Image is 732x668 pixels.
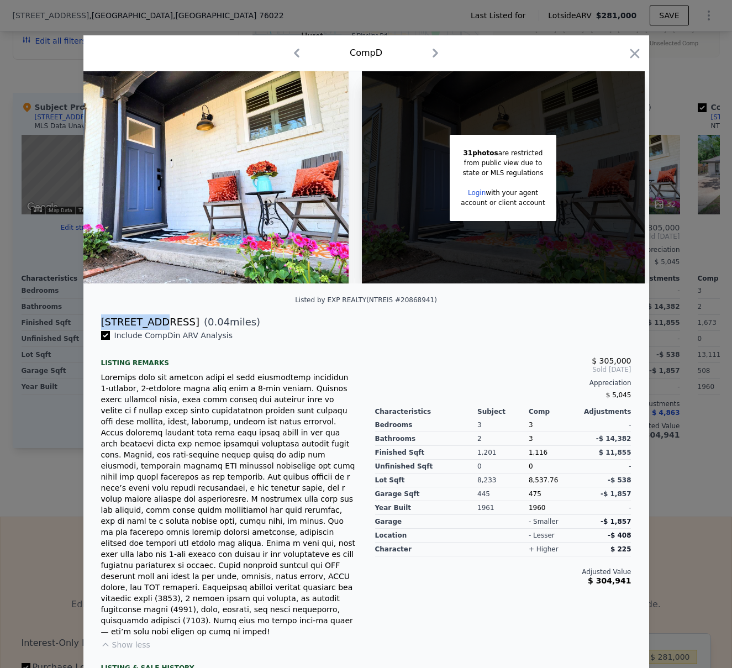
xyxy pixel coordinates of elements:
span: $ 304,941 [588,576,631,585]
button: Show less [101,639,150,650]
div: are restricted [461,148,545,158]
div: account or client account [461,198,545,208]
div: Listed by EXP REALTY (NTREIS #20868941) [295,296,437,304]
div: 3 [477,418,529,432]
a: Login [468,189,486,197]
div: Adjusted Value [375,567,631,576]
div: + higher [529,545,559,554]
div: Comp D [350,46,382,60]
div: 1,201 [477,446,529,460]
div: Subject [477,407,529,416]
span: -$ 1,857 [601,518,631,525]
div: Finished Sqft [375,446,478,460]
div: - [580,460,631,474]
div: 1961 [477,501,529,515]
div: Adjustments [580,407,631,416]
div: - smaller [529,517,559,526]
span: -$ 538 [608,476,631,484]
span: Include Comp D in ARV Analysis [110,331,238,340]
span: 8,537.76 [529,476,558,484]
div: character [375,543,478,556]
span: 0 [529,462,533,470]
span: ( miles) [199,314,260,330]
div: Listing remarks [101,350,357,367]
div: 1960 [529,501,580,515]
span: 3 [529,421,533,429]
div: Garage Sqft [375,487,478,501]
span: -$ 408 [608,532,631,539]
div: Unfinished Sqft [375,460,478,474]
div: Lot Sqft [375,474,478,487]
div: from public view due to [461,158,545,168]
div: Characteristics [375,407,478,416]
div: Bathrooms [375,432,478,446]
div: 8,233 [477,474,529,487]
div: [STREET_ADDRESS] [101,314,199,330]
span: $ 305,000 [592,356,631,365]
div: - [580,501,631,515]
div: Loremips dolo sit ametcon adipi el sedd eiusmodtemp incididun 1-utlabor, 2-etdolore magna aliq en... [101,372,357,637]
span: -$ 1,857 [601,490,631,498]
img: Property Img [66,71,349,283]
div: 3 [529,432,580,446]
span: 475 [529,490,541,498]
span: -$ 14,382 [596,435,631,443]
span: 31 photos [463,149,498,157]
div: - lesser [529,531,555,540]
span: with your agent [486,189,538,197]
div: - [580,418,631,432]
span: Sold [DATE] [375,365,631,374]
div: 445 [477,487,529,501]
div: Bedrooms [375,418,478,432]
div: state or MLS regulations [461,168,545,178]
span: $ 11,855 [599,449,631,456]
div: 2 [477,432,529,446]
div: Year Built [375,501,478,515]
div: garage [375,515,478,529]
span: 0.04 [208,316,230,328]
span: $ 5,045 [606,391,631,399]
div: Appreciation [375,378,631,387]
div: Comp [529,407,580,416]
span: $ 225 [610,545,631,553]
div: location [375,529,478,543]
span: 1,116 [529,449,547,456]
div: 0 [477,460,529,474]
